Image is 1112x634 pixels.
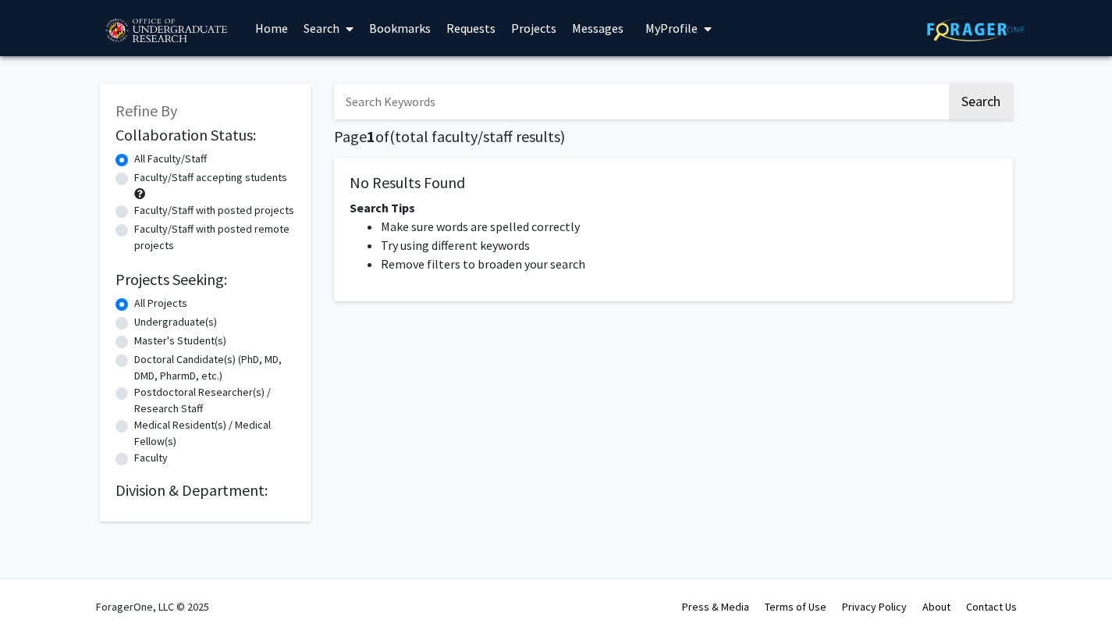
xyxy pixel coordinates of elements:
[503,1,564,55] a: Projects
[134,169,287,186] label: Faculty/Staff accepting students
[334,317,1013,353] nav: Page navigation
[381,217,997,236] li: Make sure words are spelled correctly
[134,417,295,450] label: Medical Resident(s) / Medical Fellow(s)
[134,221,295,254] label: Faculty/Staff with posted remote projects
[115,270,295,289] h2: Projects Seeking:
[115,481,295,500] h2: Division & Department:
[922,600,950,614] a: About
[966,600,1017,614] a: Contact Us
[296,1,361,55] a: Search
[350,200,415,215] span: Search Tips
[334,84,947,119] input: Search Keywords
[334,127,1013,146] h1: Page of ( total faculty/staff results)
[134,295,187,312] label: All Projects
[134,333,226,349] label: Master's Student(s)
[645,20,698,36] span: My Profile
[100,12,232,51] img: University of Maryland Logo
[564,1,631,55] a: Messages
[115,101,177,120] span: Refine By
[247,1,296,55] a: Home
[134,384,295,417] label: Postdoctoral Researcher(s) / Research Staff
[350,173,997,192] h5: No Results Found
[134,151,207,167] label: All Faculty/Staff
[949,84,1013,119] button: Search
[134,314,217,330] label: Undergraduate(s)
[12,564,66,622] iframe: Chat
[927,17,1025,41] img: ForagerOne Logo
[361,1,439,55] a: Bookmarks
[96,579,209,634] div: ForagerOne, LLC © 2025
[367,126,375,146] span: 1
[381,255,997,273] li: Remove filters to broaden your search
[842,600,907,614] a: Privacy Policy
[134,351,295,384] label: Doctoral Candidate(s) (PhD, MD, DMD, PharmD, etc.)
[765,600,826,614] a: Terms of Use
[682,600,749,614] a: Press & Media
[381,236,997,255] li: Try using different keywords
[115,126,295,144] h2: Collaboration Status:
[439,1,503,55] a: Requests
[134,202,294,219] label: Faculty/Staff with posted projects
[134,450,168,466] label: Faculty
